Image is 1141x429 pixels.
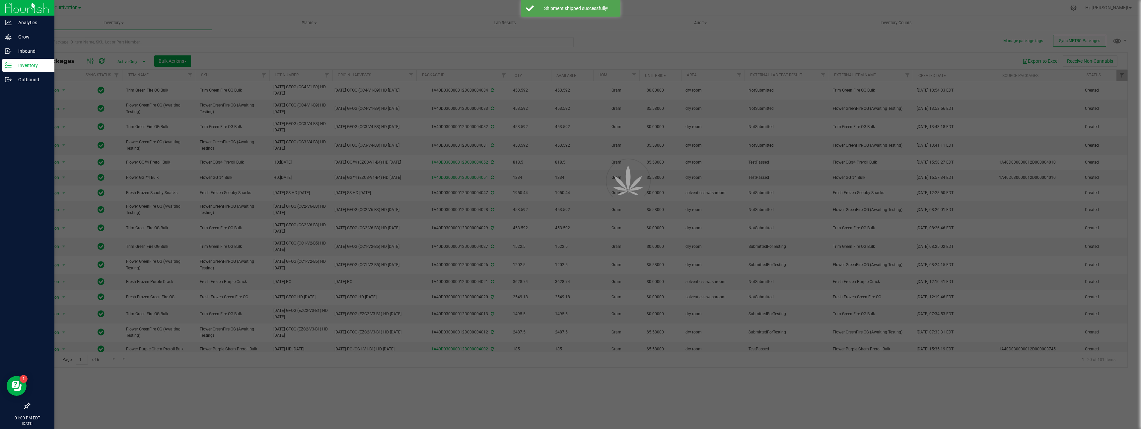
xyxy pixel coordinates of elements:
[537,5,615,12] div: Shipment shipped successfully!
[3,415,51,421] p: 01:00 PM EDT
[12,76,51,84] p: Outbound
[7,376,27,396] iframe: Resource center
[12,47,51,55] p: Inbound
[20,375,28,383] iframe: Resource center unread badge
[5,19,12,26] inline-svg: Analytics
[5,34,12,40] inline-svg: Grow
[12,33,51,41] p: Grow
[5,76,12,83] inline-svg: Outbound
[5,62,12,69] inline-svg: Inventory
[12,61,51,69] p: Inventory
[12,19,51,27] p: Analytics
[3,421,51,426] p: [DATE]
[5,48,12,54] inline-svg: Inbound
